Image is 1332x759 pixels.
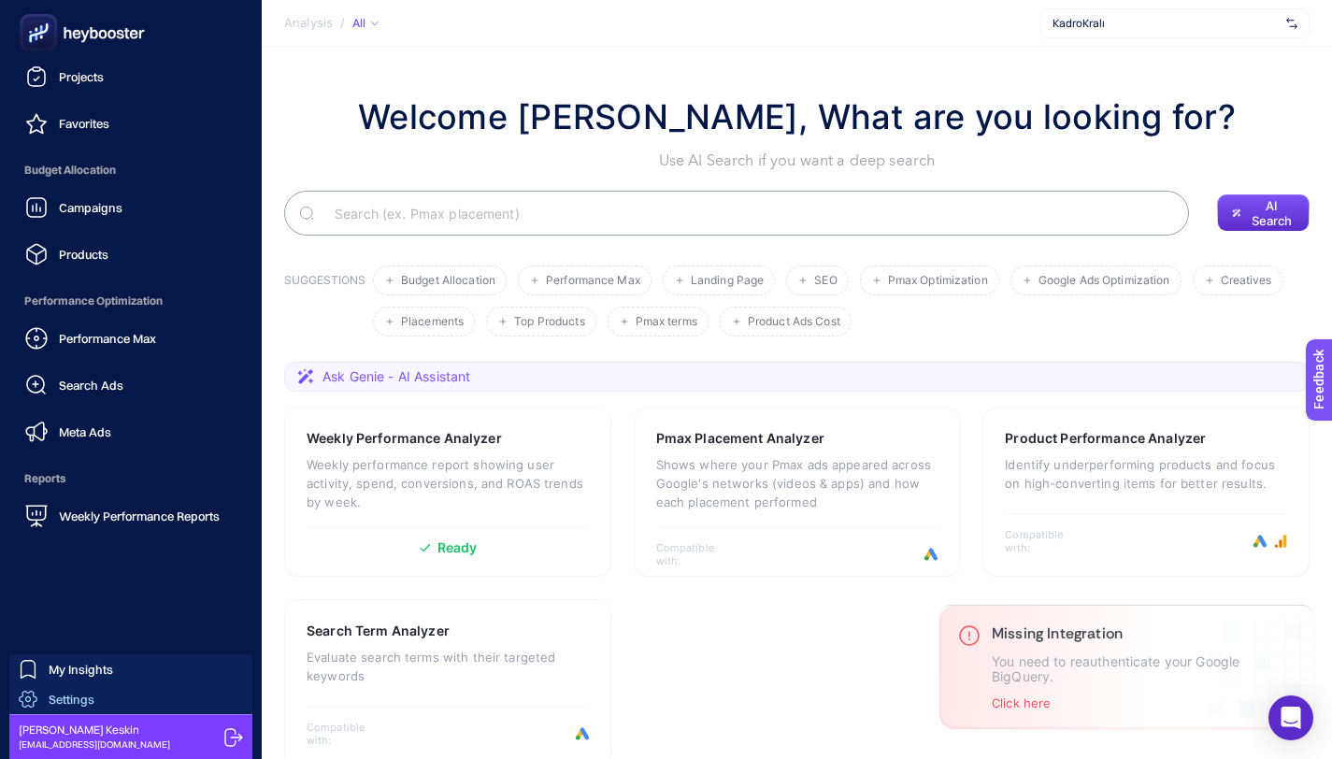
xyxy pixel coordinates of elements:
span: Projects [59,69,104,84]
span: Performance Optimization [15,282,247,320]
div: Open Intercom Messenger [1268,695,1313,740]
a: Favorites [15,105,247,142]
span: Placements [401,315,464,329]
span: Feedback [11,6,71,21]
span: KadroKralı [1053,16,1279,31]
h3: Missing Integration [992,624,1295,643]
a: Products [15,236,247,273]
p: Evaluate search terms with their targeted keywords [307,648,589,685]
button: AI Search [1217,194,1310,232]
span: Ask Genie - AI Assistant [322,367,470,386]
span: Top Products [514,315,584,329]
h3: Weekly Performance Analyzer [307,429,502,448]
a: Search Ads [15,366,247,404]
div: All [352,16,379,31]
span: Budget Allocation [15,151,247,189]
span: Analysis [284,16,333,31]
input: Search [320,187,1174,239]
span: Compatible with: [1005,528,1089,554]
span: Product Ads Cost [748,315,840,329]
h1: Welcome [PERSON_NAME], What are you looking for? [358,92,1236,142]
h3: Pmax Placement Analyzer [656,429,824,448]
h3: SUGGESTIONS [284,273,365,337]
p: Identify underperforming products and focus on high-converting items for better results. [1005,455,1287,493]
span: / [340,15,345,30]
span: [PERSON_NAME] Keskin [19,723,170,738]
span: Google Ads Optimization [1038,274,1170,288]
span: Compatible with: [307,721,391,747]
span: Performance Max [546,274,640,288]
button: Click here [992,695,1051,710]
a: Meta Ads [15,413,247,451]
span: Pmax Optimization [888,274,988,288]
a: Product Performance AnalyzerIdentify underperforming products and focus on high-converting items ... [982,407,1310,577]
span: Search Ads [59,378,123,393]
span: Campaigns [59,200,122,215]
a: Weekly Performance AnalyzerWeekly performance report showing user activity, spend, conversions, a... [284,407,611,577]
span: SEO [814,274,837,288]
span: Favorites [59,116,109,131]
p: Shows where your Pmax ads appeared across Google's networks (videos & apps) and how each placemen... [656,455,938,511]
span: Weekly Performance Reports [59,508,220,523]
span: My Insights [49,662,113,677]
span: AI Search [1249,198,1295,228]
span: Landing Page [691,274,764,288]
h3: Product Performance Analyzer [1005,429,1206,448]
span: Performance Max [59,331,156,346]
p: Weekly performance report showing user activity, spend, conversions, and ROAS trends by week. [307,455,589,511]
p: Use AI Search if you want a deep search [358,150,1236,172]
span: Budget Allocation [401,274,495,288]
h3: Search Term Analyzer [307,622,450,640]
a: My Insights [9,654,252,684]
span: Ready [437,541,478,554]
a: Weekly Performance Reports [15,497,247,535]
span: Products [59,247,108,262]
span: Reports [15,460,247,497]
span: [EMAIL_ADDRESS][DOMAIN_NAME] [19,738,170,752]
a: Projects [15,58,247,95]
span: Creatives [1221,274,1272,288]
a: Performance Max [15,320,247,357]
span: Pmax terms [636,315,697,329]
p: You need to reauthenticate your Google BigQuery. [992,654,1295,684]
a: Settings [9,684,252,714]
a: Campaigns [15,189,247,226]
img: svg%3e [1286,14,1297,33]
span: Compatible with: [656,541,740,567]
a: Pmax Placement AnalyzerShows where your Pmax ads appeared across Google's networks (videos & apps... [634,407,961,577]
span: Meta Ads [59,424,111,439]
span: Settings [49,692,94,707]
